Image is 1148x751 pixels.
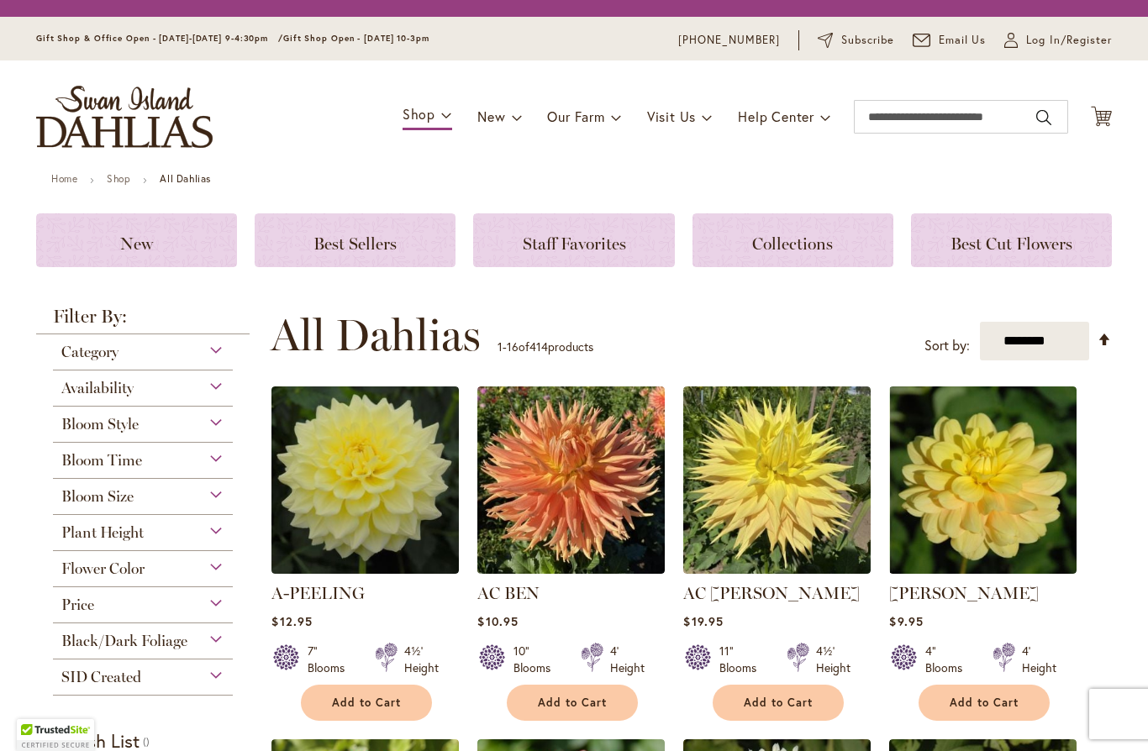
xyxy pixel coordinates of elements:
span: Best Sellers [313,234,397,254]
span: Category [61,343,118,361]
span: Bloom Style [61,415,139,433]
a: Shop [107,172,130,185]
a: Home [51,172,77,185]
a: AC Jeri [683,561,871,577]
div: 4' Height [1022,643,1056,676]
span: Availability [61,379,134,397]
div: 4' Height [610,643,645,676]
a: AC BEN [477,561,665,577]
span: Log In/Register [1026,32,1112,49]
a: Subscribe [818,32,894,49]
a: store logo [36,86,213,148]
img: AC Jeri [683,386,871,574]
span: Gift Shop & Office Open - [DATE]-[DATE] 9-4:30pm / [36,33,283,44]
div: 10" Blooms [513,643,561,676]
iframe: Launch Accessibility Center [13,691,60,738]
span: Price [61,596,94,614]
span: Add to Cart [538,696,607,710]
div: 7" Blooms [308,643,355,676]
span: Black/Dark Foliage [61,632,187,650]
span: Flower Color [61,559,145,578]
span: Help Center [738,108,814,125]
a: Best Sellers [255,213,456,267]
strong: Filter By: [36,307,250,334]
span: Collections [752,234,833,254]
img: A-Peeling [271,386,459,574]
button: Search [1036,104,1051,131]
span: Gift Shop Open - [DATE] 10-3pm [283,33,429,44]
a: Log In/Register [1004,32,1112,49]
a: Staff Favorites [473,213,674,267]
span: Best Cut Flowers [951,234,1072,254]
span: 16 [507,339,519,354]
span: $10.95 [477,613,518,629]
span: Add to Cart [332,696,401,710]
a: [PERSON_NAME] [889,583,1039,603]
span: New [477,108,505,125]
span: All Dahlias [271,310,481,360]
span: $9.95 [889,613,923,629]
a: Collections [692,213,893,267]
span: Plant Height [61,523,144,542]
label: Sort by: [924,330,970,361]
a: A-PEELING [271,583,365,603]
strong: All Dahlias [160,172,211,185]
a: AC BEN [477,583,540,603]
a: [PHONE_NUMBER] [678,32,780,49]
div: 4½' Height [816,643,850,676]
span: $19.95 [683,613,723,629]
a: A-Peeling [271,561,459,577]
a: AC [PERSON_NAME] [683,583,860,603]
span: Staff Favorites [523,234,626,254]
img: AC BEN [477,386,665,574]
a: Best Cut Flowers [911,213,1112,267]
div: 11" Blooms [719,643,766,676]
span: $12.95 [271,613,312,629]
div: 4½' Height [404,643,439,676]
button: Add to Cart [507,685,638,721]
span: Subscribe [841,32,894,49]
div: 4" Blooms [925,643,972,676]
a: New [36,213,237,267]
span: SID Created [61,668,141,686]
button: Add to Cart [713,685,844,721]
span: 1 [498,339,503,354]
a: Email Us [913,32,987,49]
a: AHOY MATEY [889,561,1077,577]
span: Email Us [939,32,987,49]
span: Bloom Time [61,451,142,470]
span: Bloom Size [61,487,134,506]
p: - of products [498,333,593,360]
span: 414 [529,339,548,354]
span: New [120,234,153,254]
span: Add to Cart [950,696,1019,710]
span: Our Farm [547,108,604,125]
span: Add to Cart [744,696,813,710]
span: Shop [403,105,435,123]
span: Visit Us [647,108,696,125]
button: Add to Cart [301,685,432,721]
img: AHOY MATEY [889,386,1077,574]
button: Add to Cart [919,685,1050,721]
